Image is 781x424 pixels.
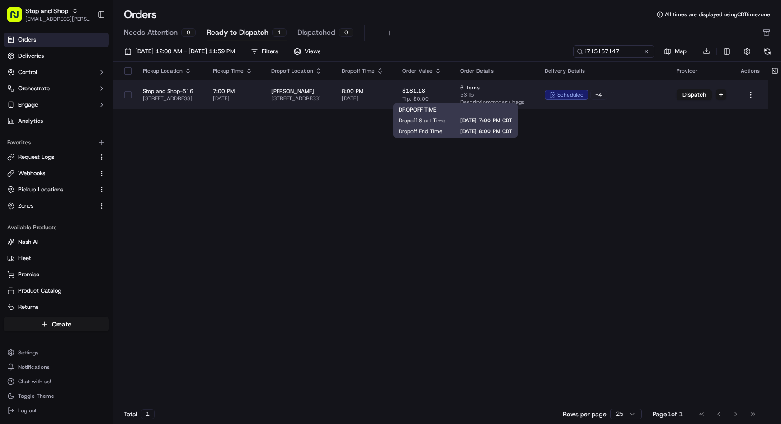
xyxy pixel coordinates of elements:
span: [DATE] [80,164,99,172]
button: Request Logs [4,150,109,164]
button: Chat with us! [4,375,109,388]
button: Log out [4,404,109,417]
div: Start new chat [41,86,148,95]
img: 3855928211143_97847f850aaaf9af0eff_72.jpg [19,86,35,103]
span: scheduled [557,91,583,98]
span: Description: grocery bags [460,98,530,106]
span: $181.18 [402,87,425,94]
span: Promise [18,270,39,279]
button: Settings [4,346,109,359]
div: Actions [741,67,761,75]
span: • [75,164,78,172]
span: Returns [18,303,38,311]
a: Product Catalog [7,287,105,295]
span: [DATE] 8:00 PM CDT [457,128,512,135]
img: 1736555255976-a54dd68f-1ca7-489b-9aae-adbdc363a1c4 [9,86,25,103]
button: Create [4,317,109,331]
span: Ready to Dispatch [207,27,268,38]
button: Returns [4,300,109,314]
button: See all [140,116,165,126]
span: Needs Attention [124,27,178,38]
span: Dispatched [297,27,335,38]
span: Zones [18,202,33,210]
button: Nash AI [4,235,109,249]
span: Chat with us! [18,378,51,385]
span: • [75,140,78,147]
div: Page 1 of 1 [653,410,683,419]
div: 📗 [9,203,16,210]
span: Pickup Locations [18,186,63,194]
button: Stop and Shop[EMAIL_ADDRESS][PERSON_NAME][DOMAIN_NAME] [4,4,94,25]
span: 7:00 PM [213,88,257,95]
span: Webhooks [18,169,45,177]
a: Nash AI [7,238,105,246]
div: We're available if you need us! [41,95,124,103]
span: [DATE] [213,95,257,102]
button: Pickup Locations [4,182,109,197]
button: Orchestrate [4,81,109,96]
span: Dropoff Start Time [399,117,446,124]
span: Create [52,320,71,329]
span: Deliveries [18,52,44,60]
span: Product Catalog [18,287,61,295]
span: Toggle Theme [18,392,54,400]
span: [DATE] [80,140,99,147]
img: 1736555255976-a54dd68f-1ca7-489b-9aae-adbdc363a1c4 [18,140,25,148]
button: Filters [247,45,282,58]
button: Refresh [761,45,774,58]
span: Tip: $0.00 [402,95,429,103]
div: 0 [181,28,196,37]
span: Map [675,47,687,56]
button: Toggle Theme [4,390,109,402]
span: [EMAIL_ADDRESS][PERSON_NAME][DOMAIN_NAME] [25,15,90,23]
div: Total [124,409,155,419]
div: 💻 [76,203,84,210]
button: Notifications [4,361,109,373]
span: [PERSON_NAME] [271,88,327,95]
div: 1 [141,409,155,419]
img: Matthew Saporito [9,131,24,146]
span: Engage [18,101,38,109]
p: Rows per page [563,410,607,419]
span: [STREET_ADDRESS] [271,95,327,102]
a: Promise [7,270,105,279]
span: Fleet [18,254,31,262]
span: Stop and Shop [25,6,68,15]
span: Analytics [18,117,43,125]
button: Promise [4,267,109,282]
span: Settings [18,349,38,356]
a: Deliveries [4,49,109,63]
div: Order Value [402,67,446,75]
a: Returns [7,303,105,311]
div: 0 [339,28,353,37]
a: Zones [7,202,94,210]
span: [DATE] [342,95,388,102]
div: + 4 [590,90,607,100]
span: Request Logs [18,153,54,161]
button: Dispatch [677,89,712,100]
button: Start new chat [154,89,165,100]
span: 53 lb [460,91,530,98]
a: 📗Knowledge Base [5,198,73,214]
div: Delivery Details [545,67,662,75]
div: Provider [677,67,726,75]
a: 💻API Documentation [73,198,149,214]
span: 6 items [460,84,530,91]
span: [DATE] 7:00 PM CDT [460,117,512,124]
button: Webhooks [4,166,109,181]
div: Favorites [4,135,109,150]
span: Pylon [90,224,109,231]
h1: Orders [124,7,157,22]
div: Available Products [4,220,109,235]
div: Dropoff Time [342,67,388,75]
img: Matthew Saporito [9,156,24,170]
span: Orchestrate [18,84,50,93]
div: 1 [272,28,287,37]
div: Filters [262,47,278,56]
a: Webhooks [7,169,94,177]
span: [PERSON_NAME] [28,140,73,147]
span: Nash AI [18,238,38,246]
span: [DATE] 12:00 AM - [DATE] 11:59 PM [135,47,235,56]
button: Map [658,46,692,57]
span: All times are displayed using CDT timezone [665,11,770,18]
